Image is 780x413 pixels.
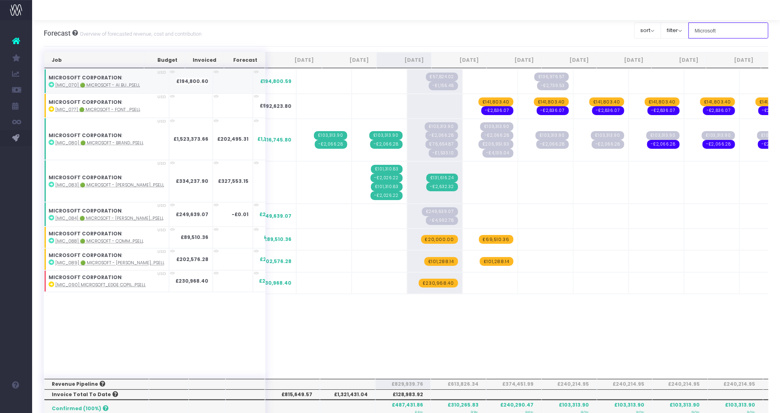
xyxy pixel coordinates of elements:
th: Invoice Total To Date [44,389,149,400]
th: £240,214.95 [542,379,597,389]
span: Streamtime Draft Invoice: null – [MIC_080] 🟢 Microsoft - Brand Retainer FY26 - Brand - Upsell [592,140,624,149]
th: Budget [144,52,185,68]
strong: MICROSOFT CORPORATION [49,207,122,214]
strong: £194,800.60 [176,78,208,85]
strong: MICROSOFT CORPORATION [49,174,122,181]
span: £230,968.40 [259,277,292,285]
span: Streamtime Draft Invoice: null – [MIC_080] 🟢 Microsoft - Brand Retainer FY26 - Brand - Upsell [536,140,569,149]
span: Streamtime Draft Invoice: null – [MIC_080] 🟢 Microsoft - Brand Retainer FY26 - Brand - Upsell - 3 [425,122,458,131]
span: Streamtime Draft Invoice: null – [MIC_080] 🟢 Microsoft - Brand Retainer FY26 - Brand - Upsell - 2 [479,140,513,149]
span: £992,623.80 [260,102,292,109]
th: £815,649.57 [265,389,320,400]
th: Mar 26: activate to sort column ascending [706,52,761,68]
span: £1,316,745.80 [257,136,292,144]
span: wayahead Revenue Forecast Item [419,279,458,287]
strong: MICROSOFT CORPORATION [49,74,122,81]
strong: MICROSOFT CORPORATION [49,99,122,105]
span: wayahead Revenue Forecast Item [589,97,624,106]
span: £194,800.59 [260,78,292,85]
span: Streamtime Draft Invoice: null – [MIC_080] 🟢 Microsoft - Brand Retainer FY26 - Brand - Upsell - 3 [702,131,735,140]
input: Search... [688,22,769,38]
th: £240,214.95 [708,379,763,389]
abbr: [MIC_070] 🟢 Microsoft - AI Business Solutions VI - Brand - Upsell [55,82,140,88]
span: wayahead Revenue Forecast Item [480,257,513,266]
th: Jul 25: activate to sort column ascending [267,52,322,68]
span: wayahead Revenue Forecast Item [421,235,458,244]
td: : [44,93,169,118]
span: wayahead Revenue Forecast Item [534,97,569,106]
span: £1,316,745.80 [257,136,292,143]
span: Forecast [44,29,71,37]
td: : [44,270,169,292]
span: Streamtime Draft Invoice: null – [MIC_080] 🟢 Microsoft - Brand Retainer FY26 - Brand - Upsell - 5 [536,131,569,140]
th: Job: activate to sort column ascending [44,52,145,68]
th: £128,983.92 [375,389,431,400]
span: USD [157,227,166,233]
span: USD [157,271,166,277]
span: wayahead Revenue Forecast Item [479,235,513,244]
strong: MICROSOFT CORPORATION [49,274,122,281]
span: USD [157,249,166,255]
button: filter [661,22,689,38]
span: wayahead Cost Forecast Item [592,106,624,115]
span: Streamtime Invoice: 2472 – [MIC_083] 🟢 Microsoft - Rolling Thunder Approaches & Sizzles - Brand -... [426,174,458,182]
th: Oct 25: activate to sort column ascending [432,52,487,68]
span: USD [157,118,166,124]
span: £202,576.28 [260,256,292,263]
span: Streamtime Draft Invoice: null – [MIC_080] 🟢 Microsoft - Brand Retainer FY26 - Brand - Upsell - 4 [480,122,513,131]
th: Feb 26: activate to sort column ascending [652,52,707,68]
span: Streamtime Invoice: 2458 – [MIC_083] 🟢 Microsoft - Rolling Thunder Approaches & Sizzles - Brand -... [371,182,403,191]
span: Streamtime Draft Invoice: null – [MIC_080] 🟢 Microsoft - Brand Retainer FY26 - Brand - Upsell [429,149,458,158]
strong: £327,553.15 [218,178,248,184]
span: Streamtime Draft Invoice: null – [MIC_080] 🟢 Microsoft - Brand Retainer FY26 - Brand - Upsell - 1 [426,140,458,149]
span: £89,510.36 [264,236,292,243]
abbr: [MIC_090] Microsoft_Edge Copilot Mode Launch Video_Campaign_Upsell [55,282,146,288]
span: £249,639.07 [259,213,292,220]
span: Streamtime Invoice: 2473 – [MIC_083] 🟢 Microsoft - Rolling Thunder Approaches & Sizzles - Brand -... [426,182,458,191]
abbr: [MIC_077] 🟢 Microsoft - Font X - Brand - Upsell [55,107,141,113]
th: £240,214.95 [652,379,708,389]
span: £992,623.80 [260,103,292,110]
span: Streamtime Draft Invoice: null – [MIC_080] 🟢 Microsoft - Brand Retainer FY26 - Brand - Upsell [426,131,458,140]
span: £249,639.07 [259,211,292,218]
strong: £249,639.07 [176,211,208,218]
span: Streamtime Invoice: 2455 – [MIC_080] 🟢 Microsoft - Brand Retainer FY26 - Brand - Upsell - 2 [369,131,403,140]
span: Streamtime Invoice: 2470 – [MIC_083] 🟢 Microsoft - Rolling Thunder Approaches & Sizzles - Brand -... [371,165,403,174]
th: £374,451.99 [486,379,542,389]
abbr: [MIC_080] 🟢 Microsoft - Brand Retainer FY26 - Brand - Upsell [55,140,144,146]
span: Streamtime Invoice: 2424 – [MIC_080] 🟢 Microsoft - Brand Retainer FY26 - Brand - Upsell - 1 [314,131,347,140]
th: Sep 25: activate to sort column ascending [377,52,432,68]
span: wayahead Cost Forecast Item [703,140,735,149]
span: £89,510.36 [264,234,292,241]
abbr: [MIC_089] 🟢 Microsoft - Rolling Thunder - Retainer - Brand - Upsell [55,260,165,266]
span: wayahead Cost Forecast Item [481,106,513,115]
abbr: [MIC_088] 🟢 Microsoft - Commercial RFQ - Brand - Upsell [55,238,144,244]
span: wayahead Revenue Forecast Item [700,97,735,106]
span: Streamtime Draft Invoice: null – [MIC_084] 🟢 Microsoft - Rolling Thunder Templates & Guidelines -... [422,207,458,216]
th: Nov 25: activate to sort column ascending [487,52,542,68]
strong: £202,495.31 [217,136,248,142]
th: Jan 26: activate to sort column ascending [597,52,652,68]
strong: £202,576.28 [176,256,208,263]
span: USD [157,69,166,75]
th: Forecast [224,52,265,68]
span: Streamtime Draft Invoice: null – [MIC_070] 🟢 Microsoft - AI Business Solutions VI - Brand - Upsell [429,81,458,90]
span: Streamtime Draft Invoice: null – [MIC_070] 🟢 Microsoft - AI Business Solutions VI - Brand - Upsel... [534,73,569,81]
span: wayahead Revenue Forecast Item [479,97,513,106]
span: Streamtime Invoice: 2456 – [MIC_080] 🟢 Microsoft - Brand Retainer FY26 - Brand - Upsell [370,140,403,149]
strong: MICROSOFT CORPORATION [49,252,122,259]
td: : [44,248,169,270]
span: Streamtime Draft Invoice: null – [MIC_080] 🟢 Microsoft - Brand Retainer FY26 - Brand - Upsell [483,149,513,158]
span: wayahead Cost Forecast Item [537,106,569,115]
strong: -£0.01 [232,211,248,218]
td: : [44,202,169,227]
button: sort [634,22,661,38]
img: images/default_profile_image.png [10,397,22,409]
th: £829,939.76 [375,379,431,389]
span: USD [157,202,166,209]
th: £1,321,431.04 [320,389,375,400]
span: Streamtime Draft Invoice: null – [MIC_084] 🟢 Microsoft - Rolling Thunder Templates & Guidelines -... [426,216,458,225]
strong: £89,510.36 [181,234,208,241]
td: : [44,227,169,248]
span: Streamtime Invoice: 2460 – [MIC_083] 🟢 Microsoft - Rolling Thunder Approaches & Sizzles - Brand -... [371,191,403,200]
